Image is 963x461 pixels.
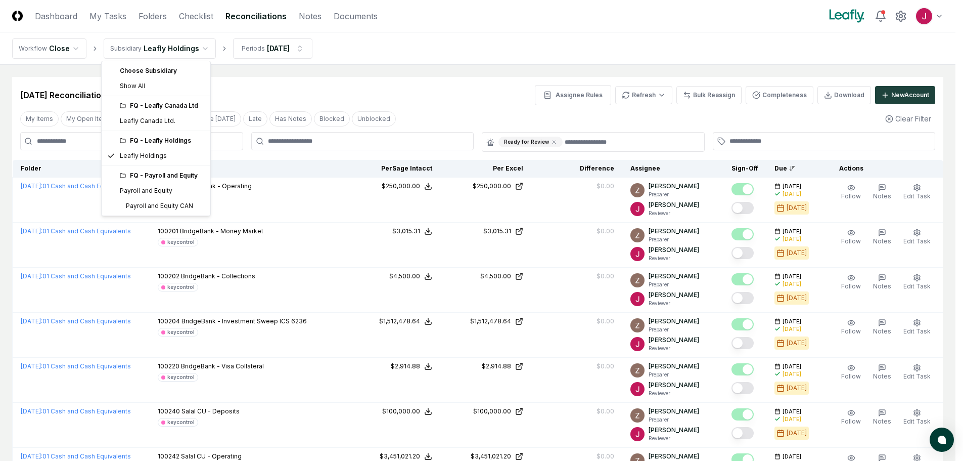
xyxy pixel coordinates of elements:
[120,136,204,145] div: FQ - Leafly Holdings
[120,186,172,195] div: Payroll and Equity
[120,81,145,91] span: Show All
[120,116,175,125] div: Leafly Canada Ltd.
[120,171,204,180] div: FQ - Payroll and Equity
[120,201,193,211] div: Payroll and Equity CAN
[120,151,167,160] div: Leafly Holdings
[104,63,208,78] div: Choose Subsidiary
[120,101,204,110] div: FQ - Leafly Canada Ltd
